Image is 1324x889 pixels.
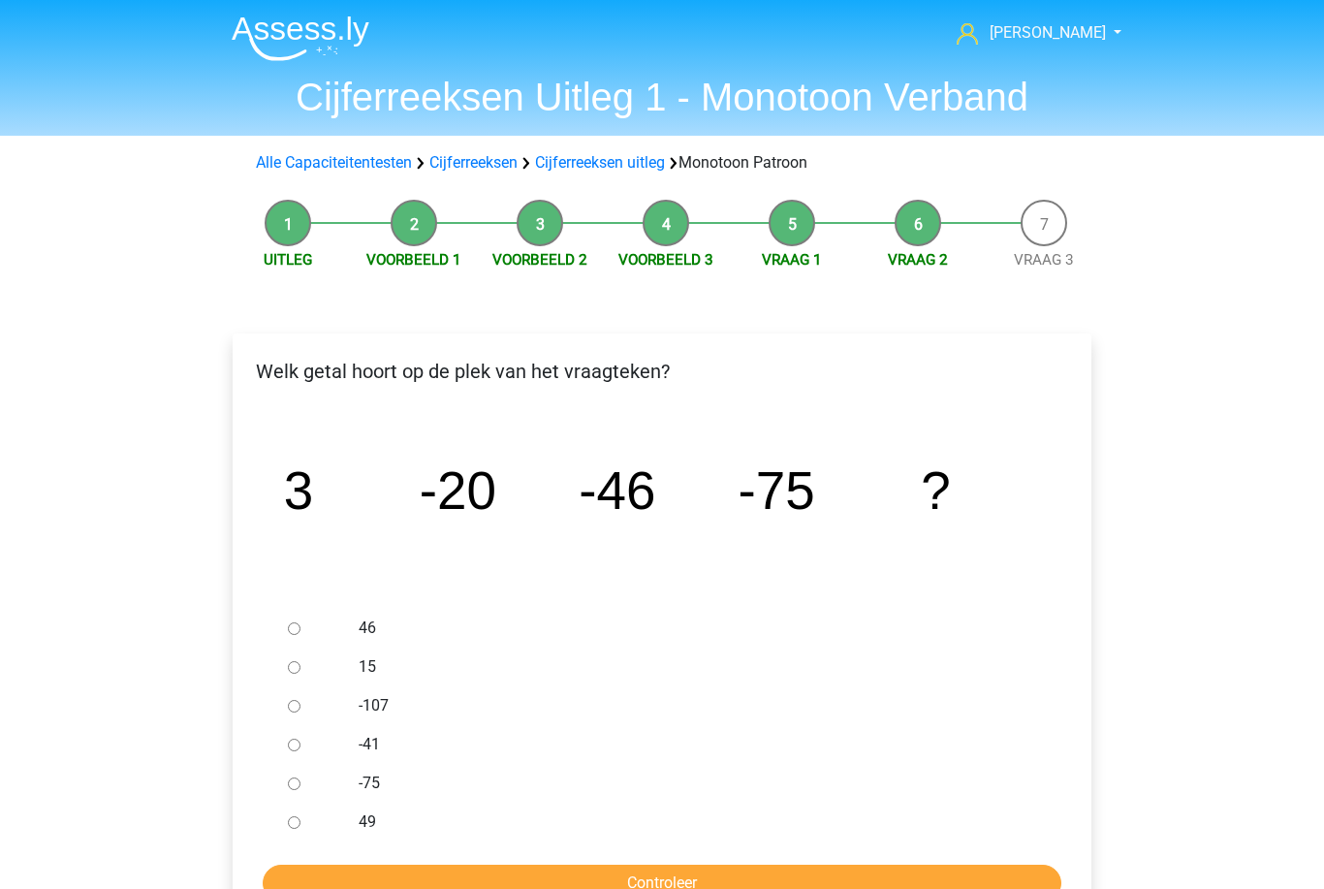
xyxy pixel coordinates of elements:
label: 15 [359,655,1029,679]
a: [PERSON_NAME] [949,21,1108,45]
a: Voorbeeld 3 [618,251,713,269]
span: [PERSON_NAME] [990,23,1106,42]
a: Alle Capaciteitentesten [256,153,412,172]
a: Vraag 1 [762,251,822,269]
a: Voorbeeld 1 [366,251,461,269]
a: Cijferreeksen uitleg [535,153,665,172]
a: Vraag 3 [1014,251,1074,269]
label: -41 [359,733,1029,756]
tspan: -46 [579,460,655,521]
label: 49 [359,810,1029,834]
img: Assessly [232,16,369,61]
p: Welk getal hoort op de plek van het vraagteken? [248,357,1076,386]
label: -107 [359,694,1029,717]
a: Uitleg [264,251,312,269]
label: 46 [359,617,1029,640]
label: -75 [359,772,1029,795]
tspan: 3 [284,460,313,521]
tspan: ? [921,460,950,521]
a: Cijferreeksen [429,153,518,172]
a: Voorbeeld 2 [492,251,587,269]
div: Monotoon Patroon [248,151,1076,175]
a: Vraag 2 [888,251,948,269]
tspan: -20 [420,460,496,521]
h1: Cijferreeksen Uitleg 1 - Monotoon Verband [216,74,1108,120]
tspan: -75 [739,460,815,521]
